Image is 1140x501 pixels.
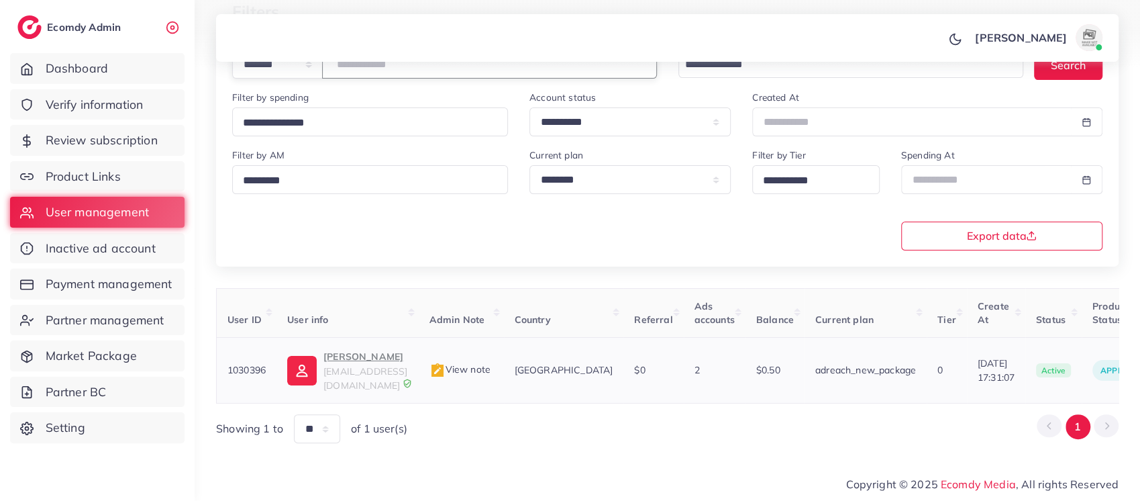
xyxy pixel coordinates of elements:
[10,161,185,192] a: Product Links
[429,363,446,379] img: admin_note.cdd0b510.svg
[968,24,1108,51] a: [PERSON_NAME]avatar
[978,300,1009,326] span: Create At
[1016,476,1119,492] span: , All rights Reserved
[978,357,1015,384] span: [DATE] 17:31:07
[232,165,508,194] div: Search for option
[227,364,266,376] span: 1030396
[10,305,185,336] a: Partner management
[46,60,108,77] span: Dashboard
[752,165,880,194] div: Search for option
[694,364,700,376] span: 2
[10,233,185,264] a: Inactive ad account
[815,314,874,326] span: Current plan
[46,312,164,329] span: Partner management
[529,148,583,162] label: Current plan
[1092,300,1128,326] span: Product Status
[216,421,283,437] span: Showing 1 to
[429,363,490,375] span: View note
[10,340,185,371] a: Market Package
[351,421,407,437] span: of 1 user(s)
[515,364,613,376] span: [GEOGRAPHIC_DATA]
[46,347,137,365] span: Market Package
[10,125,185,156] a: Review subscription
[1036,314,1066,326] span: Status
[515,314,551,326] span: Country
[756,364,780,376] span: $0.50
[227,314,262,326] span: User ID
[429,314,485,326] span: Admin Note
[1066,414,1090,439] button: Go to page 1
[975,30,1067,46] p: [PERSON_NAME]
[937,314,956,326] span: Tier
[287,314,328,326] span: User info
[634,364,645,376] span: $0
[10,53,185,84] a: Dashboard
[46,96,144,113] span: Verify information
[287,356,317,385] img: ic-user-info.36bf1079.svg
[752,148,805,162] label: Filter by Tier
[529,91,596,104] label: Account status
[941,477,1016,491] a: Ecomdy Media
[1037,414,1119,439] ul: Pagination
[238,113,490,134] input: Search for option
[634,314,672,326] span: Referral
[232,107,508,136] div: Search for option
[10,197,185,228] a: User management
[287,349,407,392] a: [PERSON_NAME][EMAIL_ADDRESS][DOMAIN_NAME]
[232,148,284,162] label: Filter by AM
[403,379,412,388] img: 9CAL8B2pu8EFxCJHYAAAAldEVYdGRhdGU6Y3JlYXRlADIwMjItMTItMDlUMDQ6NTg6MzkrMDA6MDBXSlgLAAAAJXRFWHRkYXR...
[756,314,794,326] span: Balance
[323,365,407,391] span: [EMAIL_ADDRESS][DOMAIN_NAME]
[17,15,124,39] a: logoEcomdy Admin
[46,203,149,221] span: User management
[694,300,735,326] span: Ads accounts
[758,171,862,191] input: Search for option
[46,168,121,185] span: Product Links
[846,476,1119,492] span: Copyright © 2025
[966,230,1037,241] span: Export data
[238,171,490,191] input: Search for option
[232,91,309,104] label: Filter by spending
[46,132,158,149] span: Review subscription
[937,364,943,376] span: 0
[47,21,124,34] h2: Ecomdy Admin
[46,419,85,437] span: Setting
[10,412,185,443] a: Setting
[46,275,172,293] span: Payment management
[46,383,107,401] span: Partner BC
[901,222,1102,250] button: Export data
[10,377,185,408] a: Partner BC
[1036,363,1071,378] span: active
[323,349,407,365] p: [PERSON_NAME]
[1076,24,1102,51] img: avatar
[10,89,185,120] a: Verify information
[10,269,185,300] a: Payment management
[17,15,42,39] img: logo
[815,364,916,376] span: adreach_new_package
[752,91,799,104] label: Created At
[46,240,156,257] span: Inactive ad account
[901,148,955,162] label: Spending At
